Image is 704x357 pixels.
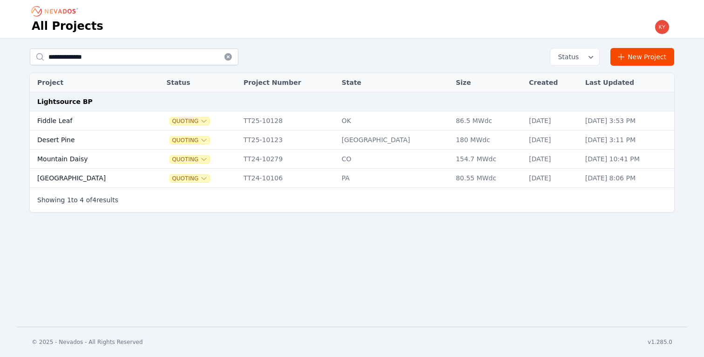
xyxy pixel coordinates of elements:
div: v1.285.0 [648,338,672,346]
th: Project [30,73,148,92]
td: Desert Pine [30,130,148,150]
th: Status [162,73,239,92]
td: 154.7 MWdc [451,150,524,169]
td: OK [337,111,451,130]
nav: Breadcrumb [32,4,81,19]
td: TT24-10106 [239,169,337,188]
img: kyle.macdougall@nevados.solar [655,20,670,34]
span: Status [554,52,579,62]
tr: Mountain DaisyQuotingTT24-10279CO154.7 MWdc[DATE][DATE] 10:41 PM [30,150,674,169]
th: Project Number [239,73,337,92]
tr: [GEOGRAPHIC_DATA]QuotingTT24-10106PA80.55 MWdc[DATE][DATE] 8:06 PM [30,169,674,188]
div: © 2025 - Nevados - All Rights Reserved [32,338,143,346]
td: [DATE] [524,150,581,169]
a: New Project [610,48,674,66]
td: [GEOGRAPHIC_DATA] [337,130,451,150]
td: 86.5 MWdc [451,111,524,130]
tr: Desert PineQuotingTT25-10123[GEOGRAPHIC_DATA]180 MWdc[DATE][DATE] 3:11 PM [30,130,674,150]
th: Last Updated [581,73,674,92]
td: CO [337,150,451,169]
button: Quoting [170,137,210,144]
span: 4 [80,196,84,204]
td: [DATE] 3:53 PM [581,111,674,130]
button: Quoting [170,156,210,163]
td: [DATE] [524,169,581,188]
td: PA [337,169,451,188]
span: 4 [92,196,96,204]
td: 80.55 MWdc [451,169,524,188]
h1: All Projects [32,19,103,34]
td: TT24-10279 [239,150,337,169]
td: [DATE] [524,130,581,150]
th: Size [451,73,524,92]
td: [DATE] 3:11 PM [581,130,674,150]
th: Created [524,73,581,92]
td: TT25-10128 [239,111,337,130]
td: Mountain Daisy [30,150,148,169]
td: Fiddle Leaf [30,111,148,130]
span: 1 [67,196,71,204]
td: 180 MWdc [451,130,524,150]
tr: Fiddle LeafQuotingTT25-10128OK86.5 MWdc[DATE][DATE] 3:53 PM [30,111,674,130]
button: Quoting [170,175,210,182]
button: Status [550,48,599,65]
td: Lightsource BP [30,92,674,111]
td: [GEOGRAPHIC_DATA] [30,169,148,188]
td: TT25-10123 [239,130,337,150]
p: Showing to of results [37,195,118,205]
td: [DATE] 10:41 PM [581,150,674,169]
td: [DATE] 8:06 PM [581,169,674,188]
button: Quoting [170,117,210,125]
th: State [337,73,451,92]
td: [DATE] [524,111,581,130]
